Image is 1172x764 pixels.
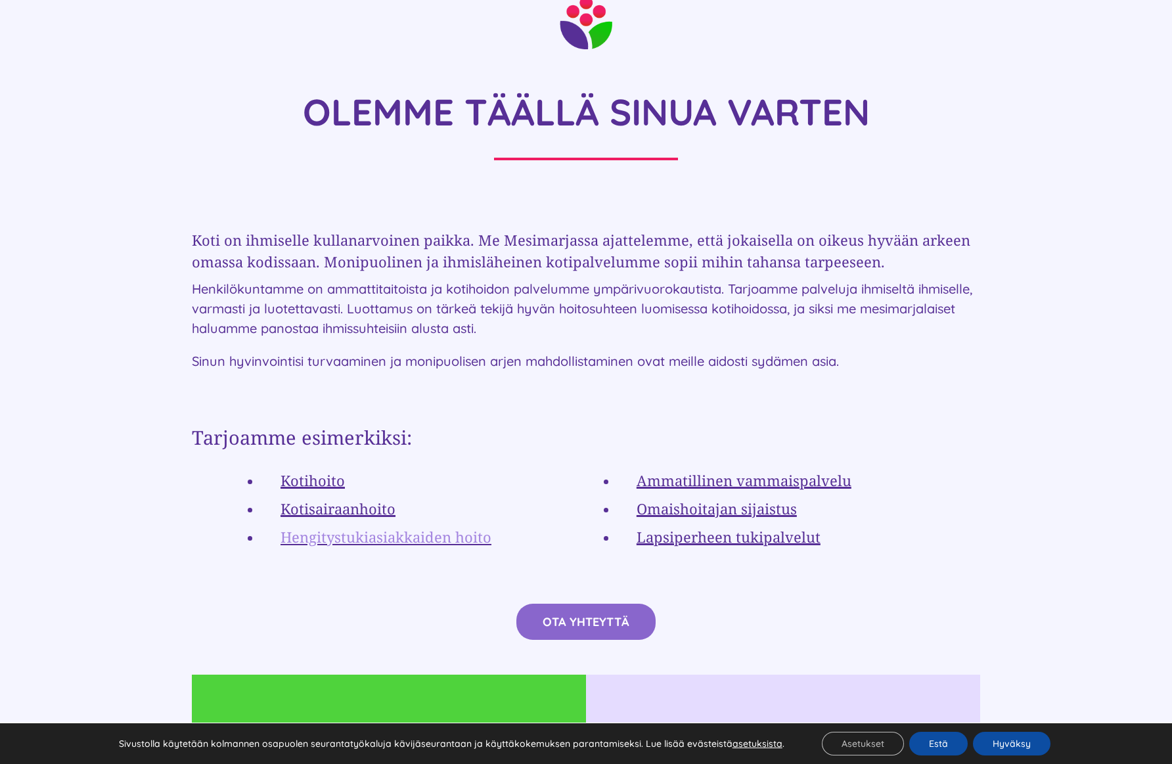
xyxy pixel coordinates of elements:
[281,527,491,547] a: Hengitystukiasiakkaiden hoito
[732,738,782,750] button: asetuksista
[516,604,656,640] a: OTA YHTEYTTÄ
[637,470,851,490] a: Ammatillinen vammaispalvelu
[637,527,821,547] a: Lapsiperheen tukipalvelut
[119,738,784,750] p: Sivustolla käytetään kolmannen osapuolen seurantatyökaluja kävijäseurantaan ja käyttäkokemuksen p...
[192,351,980,371] p: Sinun hyvinvointisi turvaaminen ja monipuolisen arjen mahdollistaminen ovat meille aidosti sydäme...
[909,732,968,755] button: Estä
[192,425,980,450] h2: Tarjoamme esimerkiksi:
[192,279,980,338] p: Henkilökuntamme on ammattitaitoista ja kotihoidon palvelumme ympärivuorokautista. Tarjoamme palve...
[543,615,629,629] span: OTA YHTEYTTÄ
[822,732,904,755] button: Asetukset
[637,499,797,518] a: Omaishoitajan sijaistus
[192,229,980,273] h3: Koti on ihmiselle kullanarvoinen paikka. Me Mesimarjassa ajattelemme, että jokaisella on oikeus h...
[281,499,395,518] a: Kotisairaanhoito
[303,89,870,135] strong: OLEMME TÄÄLLÄ SINUA VARTEN
[973,732,1050,755] button: Hyväksy
[281,470,345,490] a: Kotihoito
